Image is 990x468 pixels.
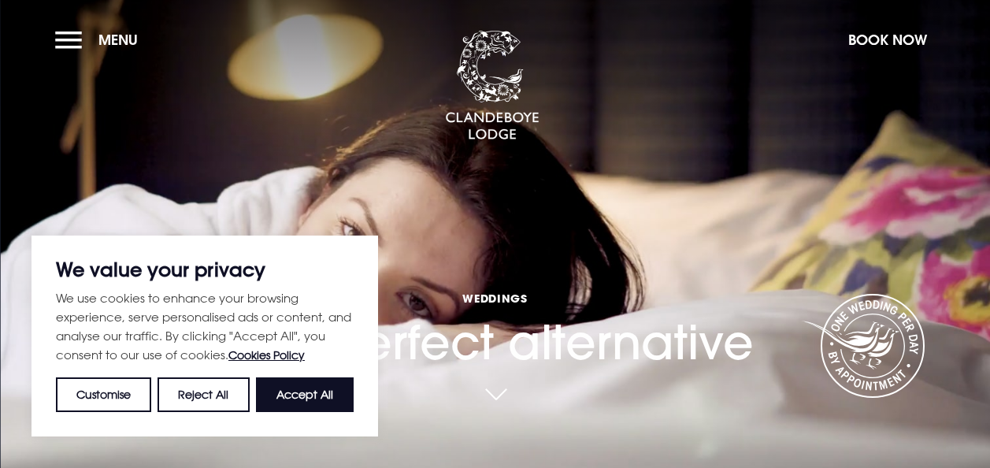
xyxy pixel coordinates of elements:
span: Menu [98,31,138,49]
p: We value your privacy [56,260,354,279]
h1: The perfect alternative [236,232,754,370]
p: We use cookies to enhance your browsing experience, serve personalised ads or content, and analys... [56,288,354,365]
span: Weddings [236,291,754,306]
button: Menu [55,23,146,57]
button: Customise [56,377,151,412]
button: Reject All [158,377,249,412]
button: Book Now [840,23,935,57]
div: We value your privacy [32,236,378,436]
a: Cookies Policy [228,348,305,362]
img: Clandeboye Lodge [445,31,539,141]
button: Accept All [256,377,354,412]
